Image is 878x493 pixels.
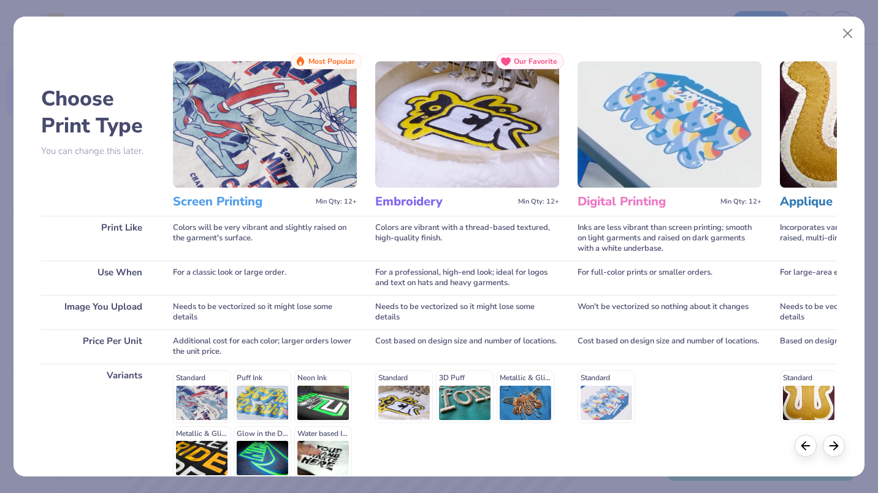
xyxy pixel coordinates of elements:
button: Close [836,22,859,45]
div: Variants [41,364,155,485]
img: Screen Printing [173,61,357,188]
div: For a professional, high-end look; ideal for logos and text on hats and heavy garments. [375,261,559,295]
div: Print Like [41,216,155,261]
div: Colors will be very vibrant and slightly raised on the garment's surface. [173,216,357,261]
div: Image You Upload [41,295,155,329]
h2: Choose Print Type [41,85,155,139]
span: Min Qty: 12+ [316,197,357,206]
div: For a classic look or large order. [173,261,357,295]
div: Inks are less vibrant than screen printing; smooth on light garments and raised on dark garments ... [578,216,762,261]
span: Min Qty: 12+ [720,197,762,206]
h3: Screen Printing [173,194,311,210]
p: You can change this later. [41,146,155,156]
span: Min Qty: 12+ [518,197,559,206]
h3: Digital Printing [578,194,716,210]
div: Price Per Unit [41,329,155,364]
div: Use When [41,261,155,295]
div: Cost based on design size and number of locations. [578,329,762,364]
img: Embroidery [375,61,559,188]
div: Needs to be vectorized so it might lose some details [375,295,559,329]
span: Most Popular [308,57,355,66]
div: Additional cost for each color; larger orders lower the unit price. [173,329,357,364]
div: Needs to be vectorized so it might lose some details [173,295,357,329]
span: Our Favorite [514,57,557,66]
div: For full-color prints or smaller orders. [578,261,762,295]
div: Won't be vectorized so nothing about it changes [578,295,762,329]
h3: Embroidery [375,194,513,210]
div: Cost based on design size and number of locations. [375,329,559,364]
div: Colors are vibrant with a thread-based textured, high-quality finish. [375,216,559,261]
img: Digital Printing [578,61,762,188]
